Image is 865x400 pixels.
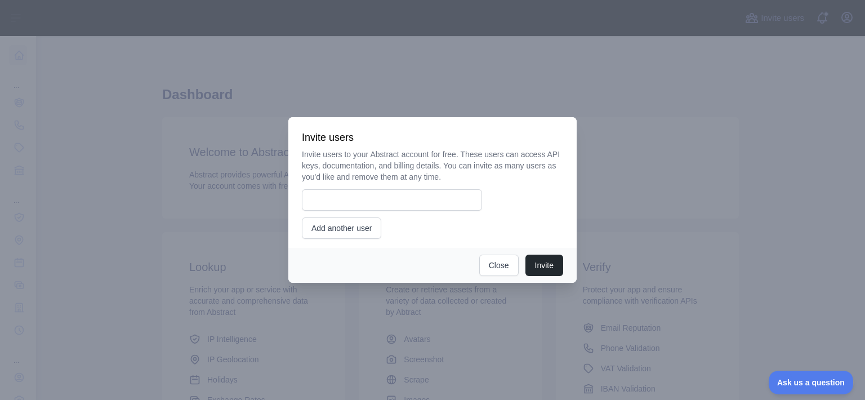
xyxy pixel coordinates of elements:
[769,371,854,394] iframe: Help Scout Beacon - Open
[525,255,563,276] button: Invite
[479,255,519,276] button: Close
[302,131,563,144] h3: Invite users
[302,217,381,239] button: Add another user
[302,149,563,183] p: Invite users to your Abstract account for free. These users can access API keys, documentation, a...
